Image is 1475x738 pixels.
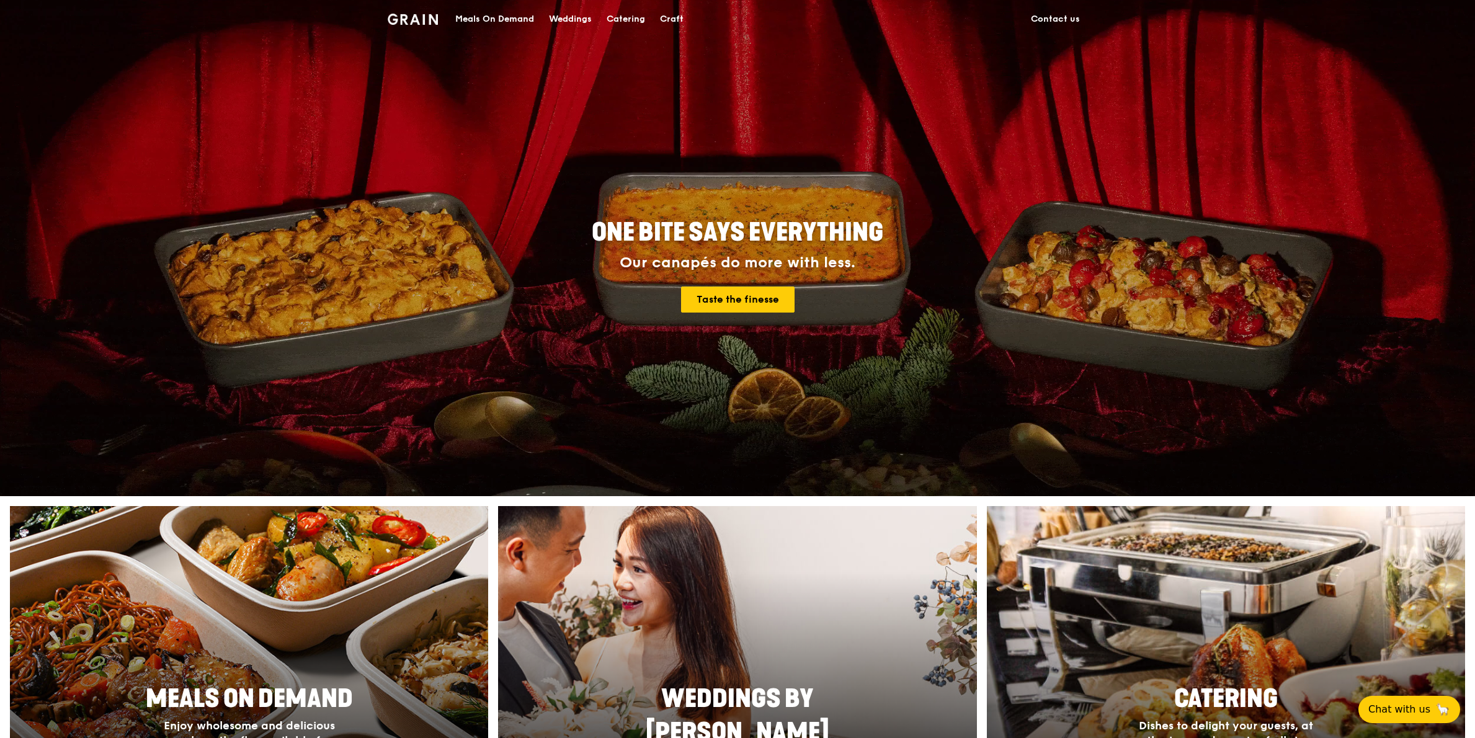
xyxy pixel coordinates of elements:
div: Craft [660,1,684,38]
div: Catering [607,1,645,38]
a: Taste the finesse [681,287,795,313]
a: Weddings [541,1,599,38]
a: Contact us [1023,1,1087,38]
img: Grain [388,14,438,25]
a: Craft [653,1,691,38]
span: Catering [1174,684,1278,714]
span: 🦙 [1435,702,1450,717]
div: Our canapés do more with less. [514,254,961,272]
span: Chat with us [1368,702,1430,717]
span: Meals On Demand [146,684,353,714]
button: Chat with us🦙 [1358,696,1460,723]
div: Weddings [549,1,592,38]
span: ONE BITE SAYS EVERYTHING [592,218,883,247]
a: Catering [599,1,653,38]
div: Meals On Demand [455,1,534,38]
